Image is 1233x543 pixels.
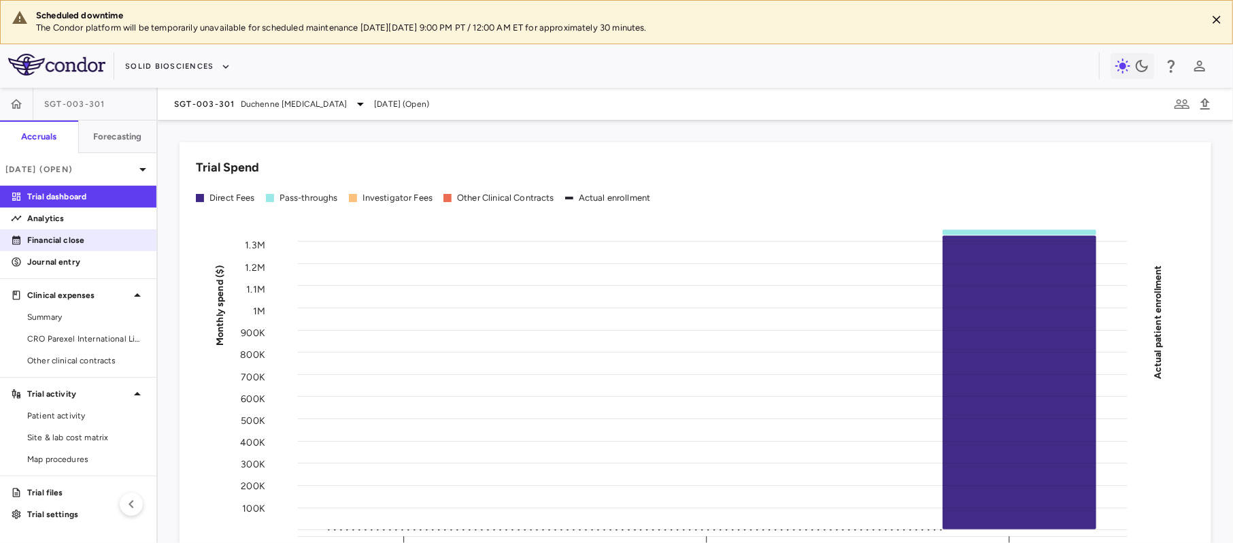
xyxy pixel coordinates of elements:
tspan: 1.1M [246,283,265,295]
h6: Accruals [21,131,56,143]
tspan: 200K [241,480,265,492]
h6: Trial Spend [196,159,259,177]
span: Site & lab cost matrix [27,431,146,444]
span: Other clinical contracts [27,355,146,367]
tspan: 800K [240,349,265,361]
p: Analytics [27,212,146,225]
div: Other Clinical Contracts [457,192,554,204]
button: Solid Biosciences [125,56,230,78]
div: Scheduled downtime [36,10,1196,22]
tspan: 400K [240,437,265,448]
tspan: Actual patient enrollment [1152,265,1164,379]
tspan: 1.3M [245,240,265,251]
p: Trial activity [27,388,129,400]
div: Pass-throughs [280,192,338,204]
span: [DATE] (Open) [374,98,429,110]
span: CRO Parexel International Limited [27,333,146,345]
div: Actual enrollment [579,192,651,204]
tspan: 600K [241,393,265,404]
tspan: 900K [241,327,265,339]
button: Close [1206,10,1227,30]
tspan: 1.2M [245,261,265,273]
tspan: 1M [253,306,265,317]
span: Patient activity [27,410,146,422]
p: Journal entry [27,256,146,268]
p: Clinical expenses [27,289,129,301]
p: Trial settings [27,508,146,521]
p: [DATE] (Open) [5,163,135,176]
p: The Condor platform will be temporarily unavailable for scheduled maintenance [DATE][DATE] 9:00 P... [36,22,1196,34]
tspan: Monthly spend ($) [214,265,226,346]
span: Duchenne [MEDICAL_DATA] [241,98,347,110]
tspan: 500K [241,415,265,427]
span: Summary [27,311,146,323]
p: Financial close [27,234,146,246]
div: Direct Fees [209,192,255,204]
img: logo-full-SnFGN8VE.png [8,54,105,76]
tspan: 100K [242,502,265,514]
p: Trial files [27,487,146,499]
span: SGT-003-301 [44,99,105,110]
span: Map procedures [27,453,146,465]
div: Investigator Fees [362,192,433,204]
p: Trial dashboard [27,191,146,203]
h6: Forecasting [93,131,142,143]
tspan: 700K [241,371,265,382]
span: SGT-003-301 [174,99,235,110]
tspan: 300K [241,459,265,470]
